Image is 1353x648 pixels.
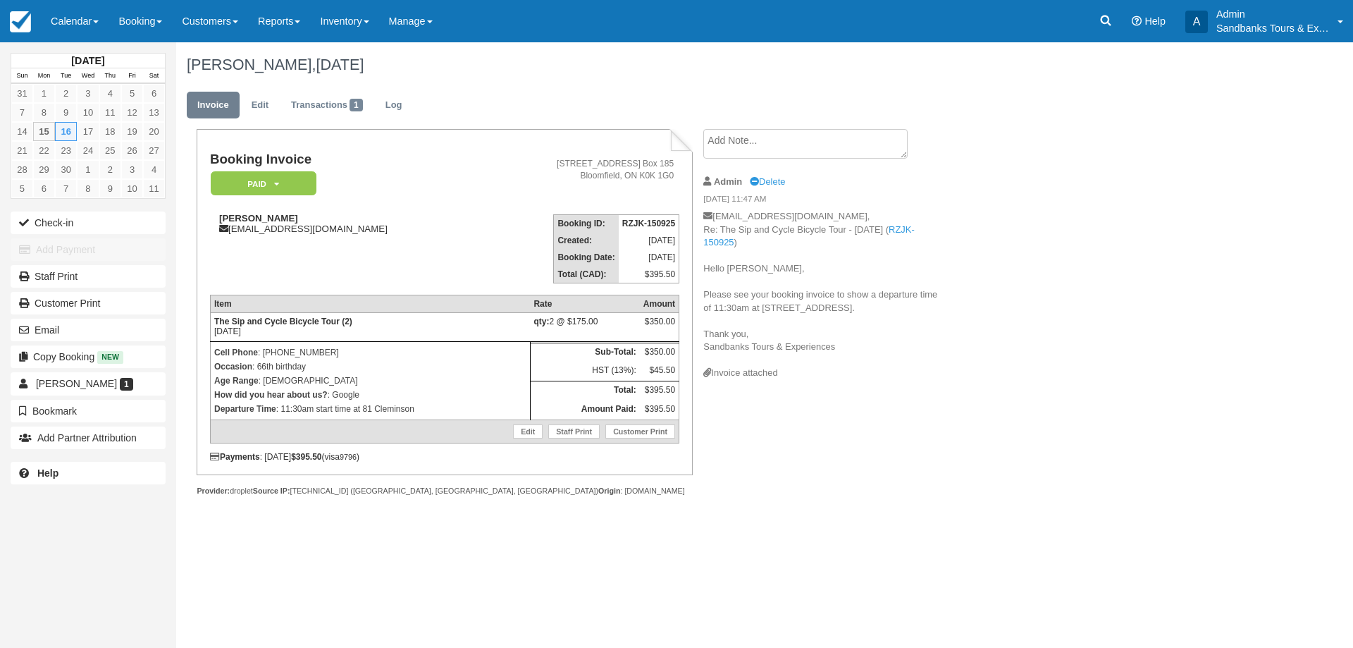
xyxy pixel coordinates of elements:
[143,84,165,103] a: 6
[210,152,483,167] h1: Booking Invoice
[11,84,33,103] a: 31
[121,141,143,160] a: 26
[99,122,121,141] a: 18
[121,68,143,84] th: Fri
[548,424,600,439] a: Staff Print
[513,424,543,439] a: Edit
[214,374,526,388] p: : [DEMOGRAPHIC_DATA]
[55,103,77,122] a: 9
[11,238,166,261] button: Add Payment
[598,487,620,495] strong: Origin
[214,402,526,416] p: : 11:30am start time at 81 Cleminson
[10,11,31,32] img: checkfront-main-nav-mini-logo.png
[241,92,279,119] a: Edit
[640,362,679,381] td: $45.50
[530,295,639,313] th: Rate
[11,103,33,122] a: 7
[33,84,55,103] a: 1
[488,158,674,182] address: [STREET_ADDRESS] Box 185 Bloomfield, ON K0K 1G0
[703,210,941,367] p: [EMAIL_ADDRESS][DOMAIN_NAME], Re: The Sip and Cycle Bicycle Tour - [DATE] ( ) Hello [PERSON_NAME]...
[714,176,742,187] strong: Admin
[1132,16,1142,26] i: Help
[77,160,99,179] a: 1
[33,160,55,179] a: 29
[187,92,240,119] a: Invoice
[619,266,679,283] td: $395.50
[210,171,311,197] a: Paid
[291,452,321,462] strong: $395.50
[533,317,549,326] strong: qty
[55,160,77,179] a: 30
[619,249,679,266] td: [DATE]
[619,232,679,249] td: [DATE]
[214,317,352,326] strong: The Sip and Cycle Bicycle Tour (2)
[143,122,165,141] a: 20
[640,295,679,313] th: Amount
[143,179,165,198] a: 11
[214,348,258,357] strong: Cell Phone
[210,452,679,462] div: : [DATE] (visa )
[11,319,166,341] button: Email
[703,193,941,209] em: [DATE] 11:47 AM
[703,367,941,380] div: Invoice attached
[71,55,104,66] strong: [DATE]
[99,103,121,122] a: 11
[33,141,55,160] a: 22
[99,160,121,179] a: 2
[97,351,123,363] span: New
[37,467,58,479] b: Help
[210,295,530,313] th: Item
[210,452,260,462] strong: Payments
[1216,21,1329,35] p: Sandbanks Tours & Experiences
[121,84,143,103] a: 5
[11,372,166,395] a: [PERSON_NAME] 1
[316,56,364,73] span: [DATE]
[750,176,785,187] a: Delete
[622,219,675,228] strong: RZJK-150925
[11,141,33,160] a: 21
[530,381,639,401] th: Total:
[11,400,166,422] button: Bookmark
[11,122,33,141] a: 14
[55,68,77,84] th: Tue
[77,141,99,160] a: 24
[11,292,166,314] a: Customer Print
[77,68,99,84] th: Wed
[33,68,55,84] th: Mon
[33,179,55,198] a: 6
[77,84,99,103] a: 3
[214,360,526,374] p: : 66th birthday
[340,453,357,461] small: 9796
[1144,16,1166,27] span: Help
[1216,7,1329,21] p: Admin
[375,92,413,119] a: Log
[99,141,121,160] a: 25
[280,92,373,119] a: Transactions1
[197,486,692,496] div: droplet [TECHNICAL_ID] ([GEOGRAPHIC_DATA], [GEOGRAPHIC_DATA], [GEOGRAPHIC_DATA]) : [DOMAIN_NAME]
[11,160,33,179] a: 28
[605,424,675,439] a: Customer Print
[214,362,252,372] strong: Occasion
[554,249,619,266] th: Booking Date:
[214,390,328,400] strong: How did you hear about us?
[33,103,55,122] a: 8
[643,317,675,338] div: $350.00
[77,122,99,141] a: 17
[55,179,77,198] a: 7
[211,171,316,196] em: Paid
[11,212,166,234] button: Check-in
[350,99,363,111] span: 1
[640,401,679,420] td: $395.50
[530,362,639,381] td: HST (13%):
[121,179,143,198] a: 10
[210,213,483,234] div: [EMAIL_ADDRESS][DOMAIN_NAME]
[55,141,77,160] a: 23
[214,376,259,386] strong: Age Range
[11,179,33,198] a: 5
[120,378,133,391] span: 1
[187,56,1180,73] h1: [PERSON_NAME],
[99,68,121,84] th: Thu
[11,346,166,368] button: Copy Booking New
[554,232,619,249] th: Created:
[640,381,679,401] td: $395.50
